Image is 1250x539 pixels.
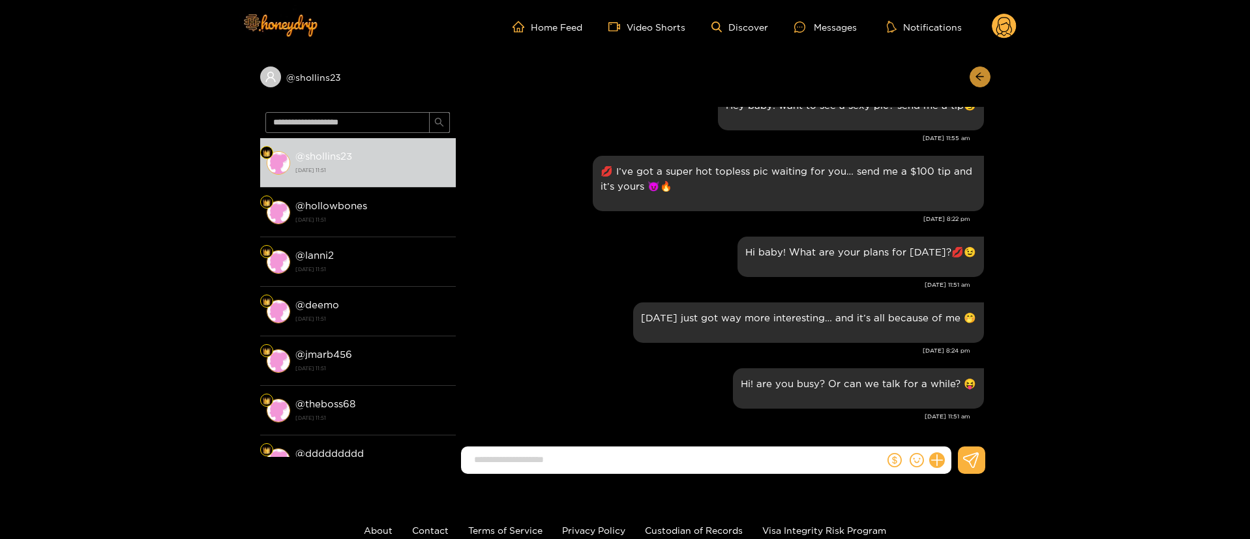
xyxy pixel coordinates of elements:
[263,298,271,306] img: Fan Level
[513,21,531,33] span: home
[887,453,902,467] span: dollar
[267,448,290,472] img: conversation
[295,250,334,261] strong: @ lanni2
[462,214,970,224] div: [DATE] 8:22 pm
[633,302,984,343] div: Aug. 13, 8:24 pm
[267,151,290,175] img: conversation
[645,525,743,535] a: Custodian of Records
[745,244,976,259] p: Hi baby! What are your plans for [DATE]?💋😉
[295,448,364,459] strong: @ ddddddddd
[593,156,984,211] div: Aug. 12, 8:22 pm
[364,525,393,535] a: About
[412,525,449,535] a: Contact
[462,412,970,421] div: [DATE] 11:51 am
[883,20,966,33] button: Notifications
[711,22,768,33] a: Discover
[562,525,625,535] a: Privacy Policy
[295,299,339,310] strong: @ deemo
[885,450,904,470] button: dollar
[260,66,456,87] div: @shollins23
[267,300,290,323] img: conversation
[295,412,449,424] strong: [DATE] 11:51
[295,362,449,374] strong: [DATE] 11:51
[462,134,970,143] div: [DATE] 11:55 am
[429,112,450,133] button: search
[263,347,271,355] img: Fan Level
[295,349,352,360] strong: @ jmarb456
[267,201,290,224] img: conversation
[608,21,627,33] span: video-camera
[295,164,449,176] strong: [DATE] 11:51
[267,250,290,274] img: conversation
[468,525,543,535] a: Terms of Service
[265,71,276,83] span: user
[263,446,271,454] img: Fan Level
[970,66,990,87] button: arrow-left
[295,263,449,275] strong: [DATE] 11:51
[513,21,582,33] a: Home Feed
[263,149,271,157] img: Fan Level
[263,199,271,207] img: Fan Level
[267,349,290,373] img: conversation
[295,214,449,226] strong: [DATE] 11:51
[910,453,924,467] span: smile
[975,72,985,83] span: arrow-left
[295,200,367,211] strong: @ hollowbones
[462,346,970,355] div: [DATE] 8:24 pm
[295,398,355,409] strong: @ theboss68
[267,399,290,422] img: conversation
[295,151,352,162] strong: @ shollins23
[794,20,857,35] div: Messages
[295,313,449,325] strong: [DATE] 11:51
[737,237,984,277] div: Aug. 13, 11:51 am
[608,21,685,33] a: Video Shorts
[741,376,976,391] p: Hi! are you busy? Or can we talk for a while? 😝
[762,525,886,535] a: Visa Integrity Risk Program
[434,117,444,128] span: search
[263,248,271,256] img: Fan Level
[718,90,984,130] div: Aug. 12, 11:55 am
[263,397,271,405] img: Fan Level
[462,280,970,289] div: [DATE] 11:51 am
[601,164,976,194] p: 💋 I’ve got a super hot topless pic waiting for you… send me a $100 tip and it’s yours 😈🔥
[733,368,984,409] div: Aug. 14, 11:51 am
[641,310,976,325] p: [DATE] just got way more interesting… and it’s all because of me 🤭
